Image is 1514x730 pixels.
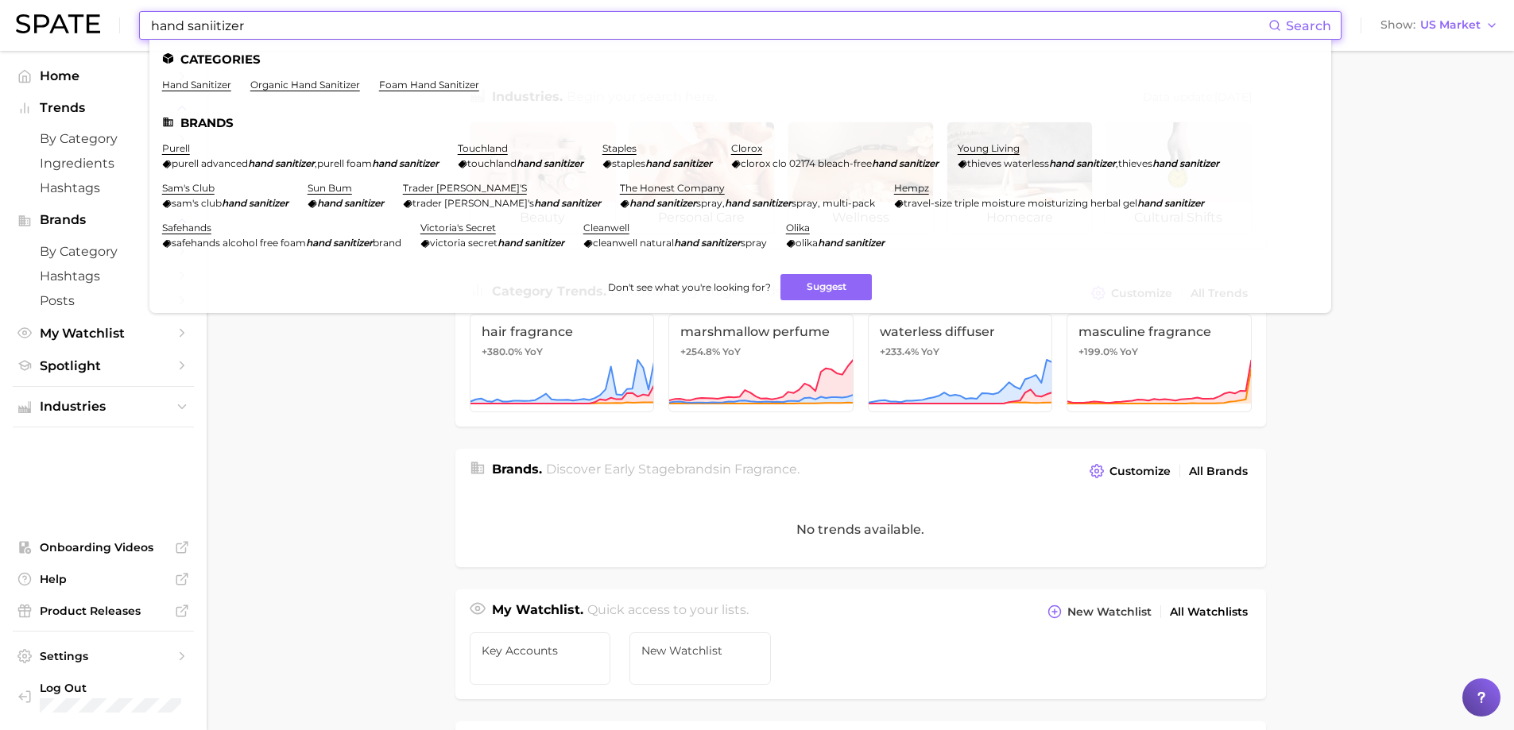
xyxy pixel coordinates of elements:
em: hand [372,157,397,169]
a: Settings [13,644,194,668]
span: +380.0% [482,346,522,357]
span: Customize [1109,465,1171,478]
a: Hashtags [13,264,194,288]
button: Industries [13,395,194,419]
span: YoY [921,346,939,358]
a: marshmallow perfume+254.8% YoY [668,314,854,412]
em: sanitizer [672,157,712,169]
a: Onboarding Videos [13,535,194,559]
span: Brands . [492,462,542,477]
div: No trends available. [455,492,1266,567]
em: hand [534,197,559,209]
em: sanitizer [656,197,696,209]
span: fragrance [734,462,797,477]
em: hand [498,237,522,249]
span: thieves [1118,157,1152,169]
button: Suggest [780,274,872,300]
a: Help [13,567,194,591]
a: sun bum [308,182,352,194]
h1: My Watchlist. [492,601,583,623]
span: +199.0% [1078,346,1117,357]
em: sanitizer [249,197,288,209]
em: hand [818,237,842,249]
a: Product Releases [13,599,194,623]
span: waterless diffuser [880,324,1041,339]
span: travel-size triple moisture moisturizing herbal gel [904,197,1137,209]
a: sam's club [162,182,215,194]
a: waterless diffuser+233.4% YoY [868,314,1053,412]
em: hand [248,157,273,169]
em: hand [1137,197,1162,209]
span: New Watchlist [641,644,759,657]
span: Search [1286,18,1331,33]
span: by Category [40,131,167,146]
span: cleanwell natural [593,237,674,249]
span: purell advanced [172,157,248,169]
a: organic hand sanitizer [250,79,360,91]
em: sanitizer [752,197,792,209]
span: Log Out [40,681,202,695]
span: victoria secret [430,237,498,249]
a: Key Accounts [470,632,611,685]
span: Home [40,68,167,83]
a: clorox [731,142,762,154]
span: +254.8% [680,346,720,357]
em: hand [517,157,541,169]
button: Customize [1086,460,1174,482]
em: sanitizer [899,157,939,169]
em: hand [725,197,749,209]
em: sanitizer [333,237,373,249]
em: hand [872,157,896,169]
span: touchland [467,157,517,169]
em: hand [645,157,670,169]
span: Brands [40,213,167,227]
span: trader [PERSON_NAME]'s [412,197,534,209]
h2: Quick access to your lists. [587,601,749,623]
a: hair fragrance+380.0% YoY [470,314,655,412]
em: hand [674,237,699,249]
li: Brands [162,116,1318,129]
em: sanitizer [1164,197,1204,209]
span: by Category [40,244,167,259]
a: touchland [458,142,508,154]
a: hand sanitizer [162,79,231,91]
em: sanitizer [1076,157,1116,169]
span: Trends [40,101,167,115]
a: victoria's secret [420,222,496,234]
a: Home [13,64,194,88]
span: Ingredients [40,156,167,171]
span: Show [1380,21,1415,29]
span: US Market [1420,21,1481,29]
span: All Brands [1189,465,1248,478]
button: ShowUS Market [1377,15,1502,36]
em: hand [317,197,342,209]
em: sanitizer [544,157,583,169]
span: Industries [40,400,167,414]
span: Help [40,572,167,586]
a: foam hand sanitizer [379,79,479,91]
span: masculine fragrance [1078,324,1240,339]
span: Settings [40,649,167,663]
span: brand [373,237,401,249]
a: the honest company [620,182,725,194]
em: hand [306,237,331,249]
a: All Brands [1185,461,1252,482]
a: Hashtags [13,176,194,200]
span: New Watchlist [1067,605,1152,619]
em: sanitizer [275,157,315,169]
a: staples [602,142,637,154]
a: Log out. Currently logged in with e-mail laura.epstein@givaudan.com. [13,676,194,717]
em: sanitizer [561,197,601,209]
span: YoY [722,346,741,358]
a: safehands [162,222,211,234]
span: staples [612,157,645,169]
span: My Watchlist [40,326,167,341]
span: Spotlight [40,358,167,373]
span: Discover Early Stage brands in . [546,462,800,477]
a: My Watchlist [13,321,194,346]
span: sam's club [172,197,222,209]
em: sanitizer [845,237,885,249]
a: olika [786,222,810,234]
a: purell [162,142,190,154]
span: spray [741,237,767,249]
